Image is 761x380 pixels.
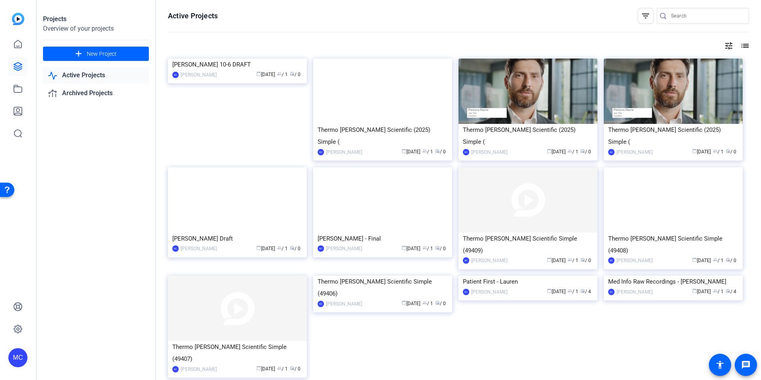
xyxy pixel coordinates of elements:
[463,149,469,155] div: MC
[726,149,730,153] span: radio
[181,245,217,253] div: [PERSON_NAME]
[568,289,578,294] span: / 1
[617,257,653,264] div: [PERSON_NAME]
[568,288,572,293] span: group
[43,24,149,33] div: Overview of your projects
[435,300,440,305] span: radio
[724,41,734,51] mat-icon: tune
[402,246,420,251] span: [DATE]
[741,360,751,370] mat-icon: message
[692,258,711,263] span: [DATE]
[290,366,300,372] span: / 0
[435,301,446,306] span: / 0
[326,148,362,156] div: [PERSON_NAME]
[318,301,324,307] div: MC
[463,289,469,295] div: MC
[547,149,552,153] span: calendar_today
[463,233,593,257] div: Thermo [PERSON_NAME] Scientific Simple (49409)
[181,365,217,373] div: [PERSON_NAME]
[713,149,718,153] span: group
[580,149,585,153] span: radio
[172,245,179,252] div: MC
[580,149,591,155] span: / 0
[726,288,730,293] span: radio
[168,11,218,21] h1: Active Projects
[435,149,446,155] span: / 0
[713,288,718,293] span: group
[277,71,282,76] span: group
[318,149,324,155] div: MC
[326,300,362,308] div: [PERSON_NAME]
[43,67,149,84] a: Active Projects
[256,366,261,370] span: calendar_today
[43,14,149,24] div: Projects
[463,257,469,264] div: MC
[692,149,711,155] span: [DATE]
[256,366,275,372] span: [DATE]
[318,233,448,245] div: [PERSON_NAME] - Final
[422,245,427,250] span: group
[713,257,718,262] span: group
[43,85,149,102] a: Archived Projects
[463,124,593,148] div: Thermo [PERSON_NAME] Scientific (2025) Simple (
[568,149,578,155] span: / 1
[402,149,406,153] span: calendar_today
[547,257,552,262] span: calendar_today
[580,289,591,294] span: / 4
[547,258,566,263] span: [DATE]
[422,300,427,305] span: group
[87,50,117,58] span: New Project
[318,124,448,148] div: Thermo [PERSON_NAME] Scientific (2025) Simple (
[402,245,406,250] span: calendar_today
[617,288,653,296] div: [PERSON_NAME]
[692,288,697,293] span: calendar_today
[608,276,738,288] div: Med Info Raw Recordings - [PERSON_NAME]
[726,257,730,262] span: radio
[422,149,433,155] span: / 1
[547,289,566,294] span: [DATE]
[290,71,295,76] span: radio
[608,124,738,148] div: Thermo [PERSON_NAME] Scientific (2025) Simple (
[422,246,433,251] span: / 1
[641,11,650,21] mat-icon: filter_list
[471,288,507,296] div: [PERSON_NAME]
[181,71,217,79] div: [PERSON_NAME]
[435,149,440,153] span: radio
[277,366,288,372] span: / 1
[172,59,302,71] div: [PERSON_NAME] 10-6 DRAFT
[726,149,736,155] span: / 0
[568,149,572,153] span: group
[8,348,27,367] div: MC
[726,289,736,294] span: / 4
[290,245,295,250] span: radio
[692,149,697,153] span: calendar_today
[172,366,179,372] div: MC
[692,257,697,262] span: calendar_today
[568,258,578,263] span: / 1
[580,257,585,262] span: radio
[318,276,448,300] div: Thermo [PERSON_NAME] Scientific Simple (49406)
[12,13,24,25] img: blue-gradient.svg
[568,257,572,262] span: group
[172,233,302,245] div: [PERSON_NAME] Draft
[422,301,433,306] span: / 1
[726,258,736,263] span: / 0
[74,49,84,59] mat-icon: add
[715,360,725,370] mat-icon: accessibility
[713,149,724,155] span: / 1
[172,341,302,365] div: Thermo [PERSON_NAME] Scientific Simple (49407)
[435,245,440,250] span: radio
[547,149,566,155] span: [DATE]
[402,300,406,305] span: calendar_today
[290,246,300,251] span: / 0
[580,258,591,263] span: / 0
[713,289,724,294] span: / 1
[471,257,507,264] div: [PERSON_NAME]
[277,72,288,77] span: / 1
[277,245,282,250] span: group
[671,11,743,21] input: Search
[256,71,261,76] span: calendar_today
[277,366,282,370] span: group
[740,41,749,51] mat-icon: list
[256,245,261,250] span: calendar_today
